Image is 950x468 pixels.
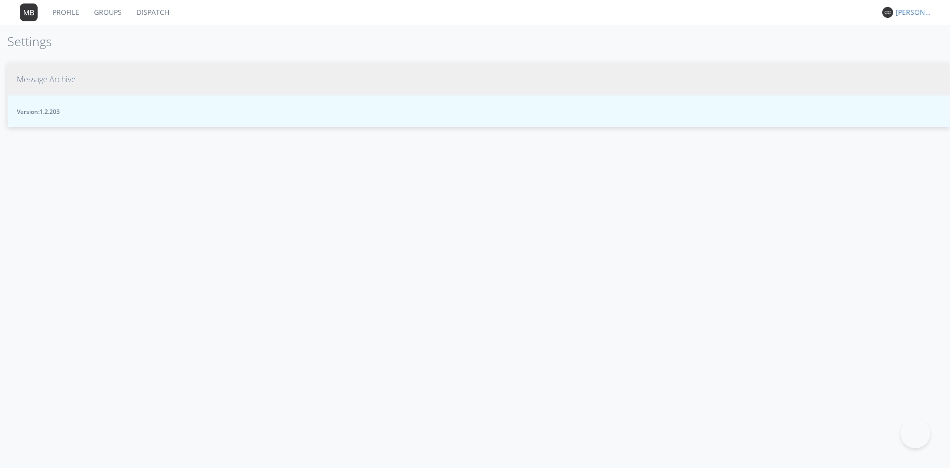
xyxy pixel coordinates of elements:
[896,7,933,17] div: [PERSON_NAME] *
[901,418,930,448] iframe: Toggle Customer Support
[17,107,941,116] span: Version: 1.2.203
[17,74,76,85] span: Message Archive
[20,3,38,21] img: 373638.png
[7,95,950,127] button: Version:1.2.203
[882,7,893,18] img: 373638.png
[7,63,950,96] button: Message Archive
